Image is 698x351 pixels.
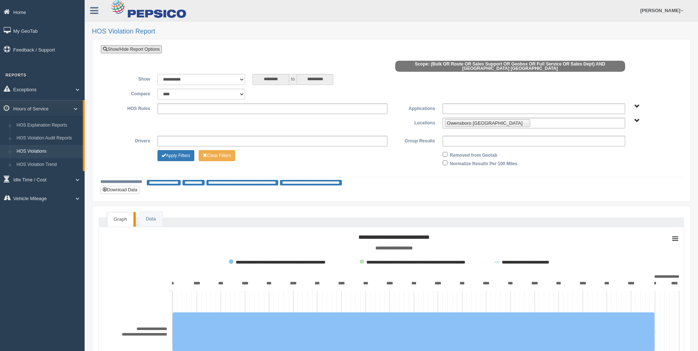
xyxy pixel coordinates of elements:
[13,145,83,158] a: HOS Violations
[13,158,83,171] a: HOS Violation Trend
[450,159,517,167] label: Normalize Results Per 100 Miles
[447,120,522,126] span: Owensboro [GEOGRAPHIC_DATA]
[139,212,162,227] a: Data
[101,45,162,53] a: Show/Hide Report Options
[289,74,297,85] span: to
[157,150,194,161] button: Change Filter Options
[106,103,154,112] label: HOS Rules
[92,28,691,35] h2: HOS Violation Report
[107,212,134,227] a: Graph
[395,61,625,72] span: Scope: (Bulk OR Route OR Sales Support OR Geobox OR Full Service OR Sales Dept) AND [GEOGRAPHIC_D...
[106,89,154,97] label: Compare
[199,150,235,161] button: Change Filter Options
[13,119,83,132] a: HOS Explanation Reports
[13,132,83,145] a: HOS Violation Audit Reports
[391,103,439,112] label: Applications
[106,136,154,145] label: Drivers
[100,186,139,194] button: Download Data
[450,150,497,159] label: Removed from Geotab
[391,136,439,145] label: Group Results
[391,118,439,127] label: Locations
[106,74,154,83] label: Show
